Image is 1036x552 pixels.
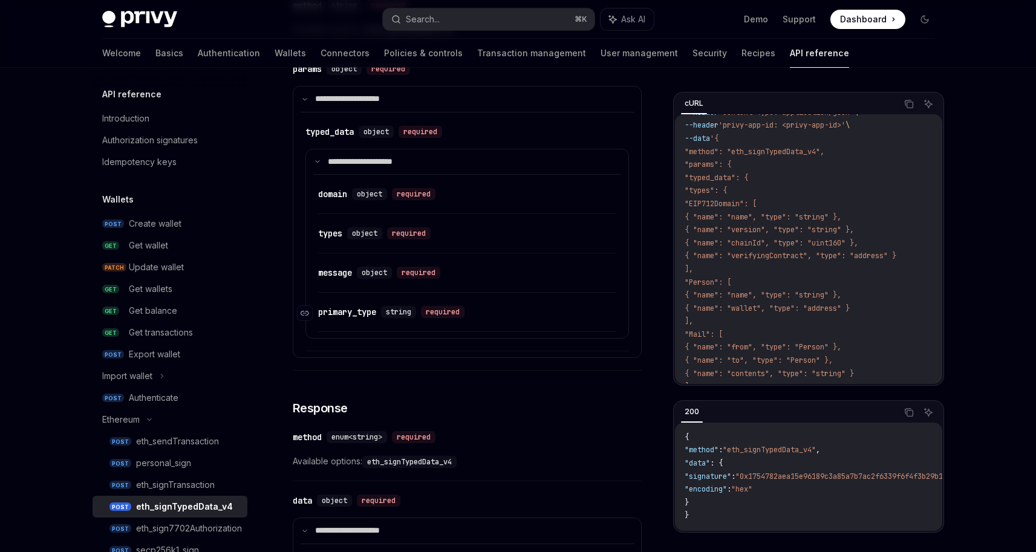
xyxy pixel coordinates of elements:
[102,155,177,169] div: Idempotency keys
[845,120,850,130] span: \
[357,189,382,199] span: object
[744,13,768,25] a: Demo
[685,290,841,300] span: { "name": "name", "type": "string" },
[93,430,247,452] a: POSTeth_sendTransaction
[901,96,917,112] button: Copy the contents from the code block
[392,188,435,200] div: required
[109,459,131,468] span: POST
[305,126,354,138] div: typed_data
[93,213,247,235] a: POSTCreate wallet
[293,400,348,417] span: Response
[692,39,727,68] a: Security
[790,39,849,68] a: API reference
[685,498,689,507] span: }
[362,268,387,278] span: object
[685,199,757,209] span: "EIP712Domain": [
[731,484,752,494] span: "hex"
[685,147,824,157] span: "method": "eth_signTypedData_v4",
[102,219,124,229] span: POST
[293,431,322,443] div: method
[685,484,727,494] span: "encoding"
[685,472,731,481] span: "signature"
[384,39,463,68] a: Policies & controls
[331,432,382,442] span: enum<string>
[293,495,312,507] div: data
[685,186,727,195] span: "types": {
[685,212,841,222] span: { "name": "name", "type": "string" },
[685,445,718,455] span: "method"
[102,133,198,148] div: Authorization signatures
[102,87,161,102] h5: API reference
[155,39,183,68] a: Basics
[406,12,440,27] div: Search...
[685,304,850,313] span: { "name": "wallet", "type": "address" }
[727,484,731,494] span: :
[362,456,457,468] code: eth_signTypedData_v4
[397,267,440,279] div: required
[681,404,703,419] div: 200
[685,330,723,339] span: "Mail": [
[93,235,247,256] a: GETGet wallet
[93,129,247,151] a: Authorization signatures
[392,431,435,443] div: required
[685,160,731,169] span: "params": {
[685,510,689,520] span: }
[93,300,247,322] a: GETGet balance
[718,445,723,455] span: :
[93,474,247,496] a: POSTeth_signTransaction
[322,496,347,505] span: object
[102,350,124,359] span: POST
[102,263,126,272] span: PATCH
[783,13,816,25] a: Support
[293,454,642,469] span: Available options:
[421,306,464,318] div: required
[318,188,347,200] div: domain
[129,391,178,405] div: Authenticate
[741,39,775,68] a: Recipes
[830,10,905,29] a: Dashboard
[93,518,247,539] a: POSTeth_sign7702Authorization
[318,267,352,279] div: message
[920,404,936,420] button: Ask AI
[685,458,710,468] span: "data"
[854,108,858,117] span: \
[129,216,181,231] div: Create wallet
[136,499,233,514] div: eth_signTypedData_v4
[136,434,219,449] div: eth_sendTransaction
[367,63,410,75] div: required
[129,238,168,253] div: Get wallet
[93,496,247,518] a: POSTeth_signTypedData_v4
[275,39,306,68] a: Wallets
[387,227,431,239] div: required
[710,458,723,468] span: : {
[129,325,193,340] div: Get transactions
[102,192,134,207] h5: Wallets
[102,111,149,126] div: Introduction
[136,521,242,536] div: eth_sign7702Authorization
[109,437,131,446] span: POST
[681,96,707,111] div: cURL
[93,343,247,365] a: POSTExport wallet
[102,369,152,383] div: Import wallet
[129,282,172,296] div: Get wallets
[685,134,710,143] span: --data
[136,456,191,470] div: personal_sign
[386,307,411,317] span: string
[93,322,247,343] a: GETGet transactions
[109,502,131,511] span: POST
[685,356,833,365] span: { "name": "to", "type": "Person" },
[685,278,731,287] span: "Person": [
[93,452,247,474] a: POSTpersonal_sign
[318,306,376,318] div: primary_type
[575,15,587,24] span: ⌘ K
[321,39,370,68] a: Connectors
[102,394,124,403] span: POST
[129,304,177,318] div: Get balance
[718,120,845,130] span: 'privy-app-id: <privy-app-id>'
[318,227,342,239] div: types
[102,328,119,337] span: GET
[685,382,689,391] span: ]
[601,39,678,68] a: User management
[840,13,887,25] span: Dashboard
[685,432,689,442] span: {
